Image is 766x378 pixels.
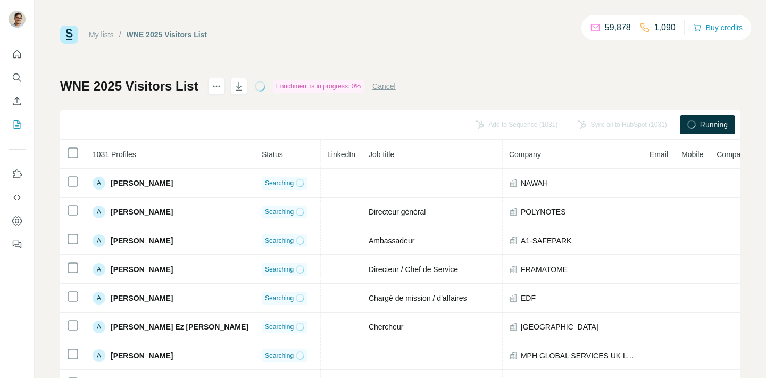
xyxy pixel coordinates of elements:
[9,235,26,254] button: Feedback
[521,293,536,303] span: EDF
[111,207,173,217] span: [PERSON_NAME]
[521,178,548,188] span: NAWAH
[369,323,403,331] span: Chercheur
[93,263,105,276] div: A
[509,150,541,159] span: Company
[9,188,26,207] button: Use Surfe API
[93,349,105,362] div: A
[265,351,294,360] span: Searching
[265,236,294,245] span: Searching
[9,92,26,111] button: Enrich CSV
[654,21,676,34] p: 1,090
[111,178,173,188] span: [PERSON_NAME]
[89,30,114,39] a: My lists
[369,294,467,302] span: Chargé de mission / d'affaires
[605,21,631,34] p: 59,878
[700,119,728,130] span: Running
[93,206,105,218] div: A
[111,235,173,246] span: [PERSON_NAME]
[93,321,105,333] div: A
[369,150,394,159] span: Job title
[273,80,364,93] div: Enrichment is in progress: 0%
[369,208,426,216] span: Directeur général
[650,150,668,159] span: Email
[60,26,78,44] img: Surfe Logo
[93,234,105,247] div: A
[521,264,568,275] span: FRAMATOME
[693,20,743,35] button: Buy credits
[93,177,105,190] div: A
[111,350,173,361] span: [PERSON_NAME]
[9,45,26,64] button: Quick start
[262,150,283,159] span: Status
[521,322,598,332] span: [GEOGRAPHIC_DATA]
[372,81,396,92] button: Cancel
[265,293,294,303] span: Searching
[369,265,458,274] span: Directeur / Chef de Service
[9,211,26,231] button: Dashboard
[265,265,294,274] span: Searching
[93,150,136,159] span: 1031 Profiles
[521,235,571,246] span: A1-SAFEPARK
[60,78,198,95] h1: WNE 2025 Visitors List
[327,150,355,159] span: LinkedIn
[111,293,173,303] span: [PERSON_NAME]
[265,207,294,217] span: Searching
[208,78,225,95] button: actions
[369,236,414,245] span: Ambassadeur
[265,178,294,188] span: Searching
[93,292,105,305] div: A
[521,350,636,361] span: MPH GLOBAL SERVICES UK LTD
[9,68,26,87] button: Search
[9,115,26,134] button: My lists
[9,165,26,184] button: Use Surfe on LinkedIn
[521,207,566,217] span: POLYNOTES
[127,29,207,40] div: WNE 2025 Visitors List
[265,322,294,332] span: Searching
[9,11,26,28] img: Avatar
[119,29,121,40] li: /
[111,264,173,275] span: [PERSON_NAME]
[681,150,703,159] span: Mobile
[111,322,248,332] span: [PERSON_NAME] Ez [PERSON_NAME]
